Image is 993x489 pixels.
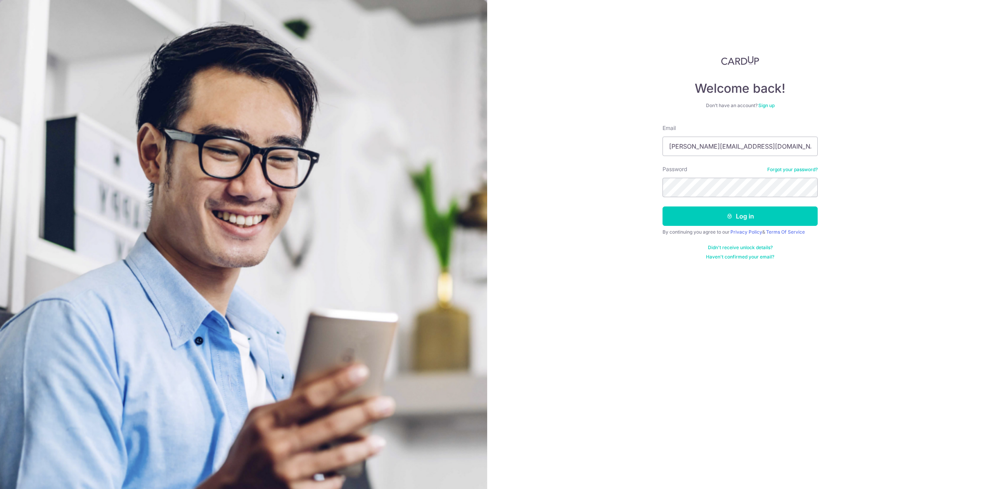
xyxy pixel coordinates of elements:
a: Forgot your password? [767,166,818,173]
button: Log in [663,206,818,226]
a: Haven't confirmed your email? [706,254,774,260]
img: CardUp Logo [721,56,759,65]
label: Email [663,124,676,132]
div: By continuing you agree to our & [663,229,818,235]
a: Sign up [758,102,775,108]
div: Don’t have an account? [663,102,818,109]
input: Enter your Email [663,137,818,156]
h4: Welcome back! [663,81,818,96]
a: Privacy Policy [730,229,762,235]
label: Password [663,165,687,173]
a: Didn't receive unlock details? [708,244,773,251]
a: Terms Of Service [766,229,805,235]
